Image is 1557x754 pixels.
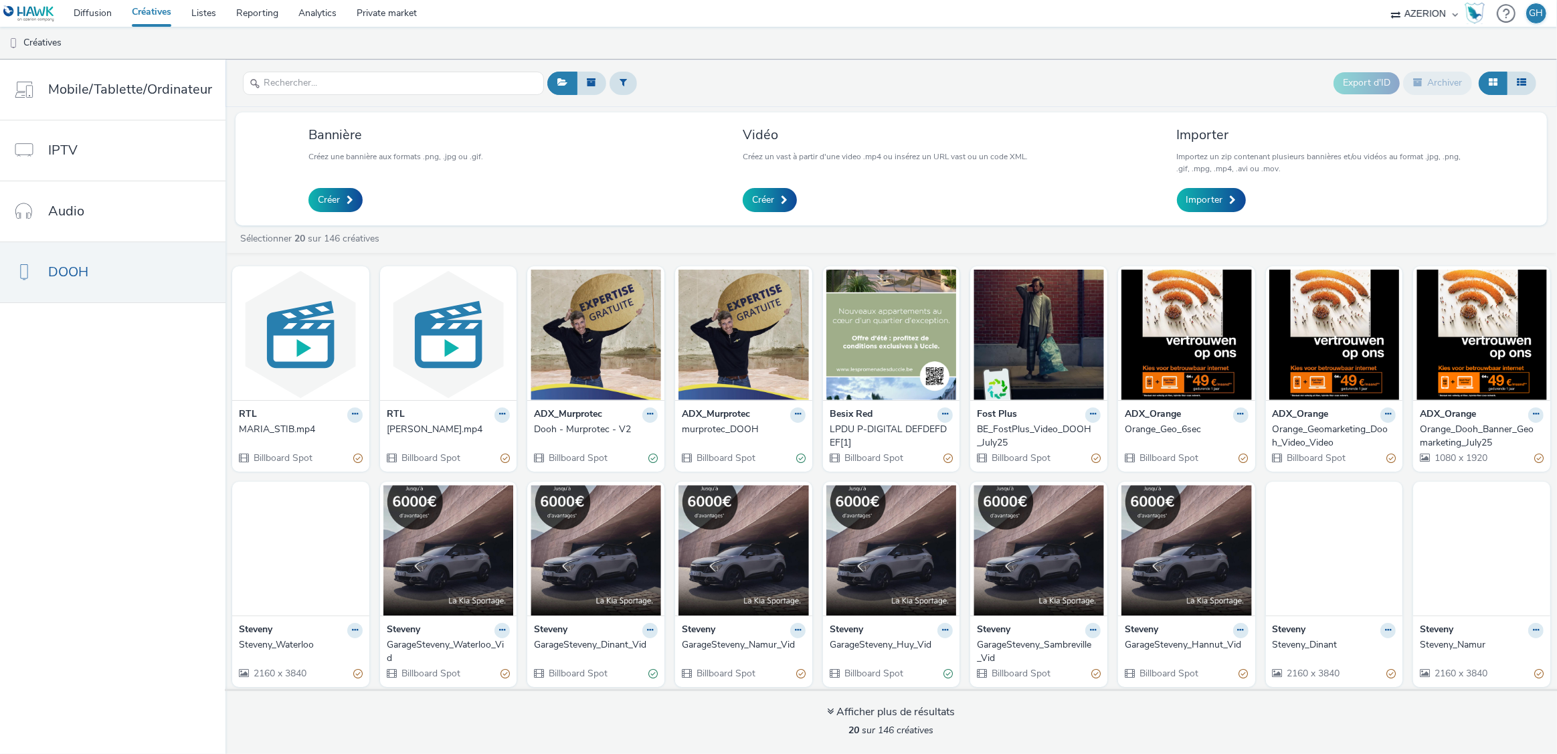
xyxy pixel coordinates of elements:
[534,638,652,652] div: GarageSteveny_Dinant_Vid
[682,638,806,652] a: GarageSteveny_Namur_Vid
[239,638,357,652] div: Steveny_Waterloo
[843,452,903,464] span: Billboard Spot
[387,407,405,423] strong: RTL
[1386,666,1396,680] div: Partiellement valide
[239,423,363,436] a: MARIA_STIB.mp4
[1507,72,1536,94] button: Liste
[1386,451,1396,465] div: Partiellement valide
[682,423,806,436] a: murprotec_DOOH
[400,452,460,464] span: Billboard Spot
[252,667,306,680] span: 2160 x 3840
[974,485,1104,616] img: GarageSteveny_Sambreville_Vid visual
[48,80,212,99] span: Mobile/Tablette/Ordinateur
[977,623,1010,638] strong: Steveny
[974,270,1104,400] img: BE_FostPlus_Video_DOOH_July25 visual
[1177,126,1474,144] h3: Importer
[1416,485,1547,616] img: Steveny_Namur visual
[236,485,366,616] img: Steveny_Waterloo visual
[977,638,1095,666] div: GarageSteveny_Sambreville_Vid
[743,188,797,212] a: Créer
[1273,423,1391,450] div: Orange_Geomarketing_Dooh_Video_Video
[977,423,1095,450] div: BE_FostPlus_Video_DOOH_July25
[1420,638,1544,652] a: Steveny_Namur
[695,667,755,680] span: Billboard Spot
[531,485,661,616] img: GarageSteveny_Dinant_Vid visual
[531,270,661,400] img: Dooh - Murprotec - V2 visual
[830,623,863,638] strong: Steveny
[1121,270,1252,400] img: Orange_Geo_6sec visual
[830,407,873,423] strong: Besix Red
[796,666,806,680] div: Partiellement valide
[534,423,658,436] a: Dooh - Murprotec - V2
[239,407,257,423] strong: RTL
[1420,423,1544,450] a: Orange_Dooh_Banner_Geomarketing_July25
[743,126,1028,144] h3: Vidéo
[534,638,658,652] a: GarageSteveny_Dinant_Vid
[943,451,953,465] div: Partiellement valide
[1125,407,1181,423] strong: ADX_Orange
[308,126,483,144] h3: Bannière
[1125,638,1249,652] a: GarageSteveny_Hannut_Vid
[48,262,88,282] span: DOOH
[1125,423,1243,436] div: Orange_Geo_6sec
[383,485,514,616] img: GarageSteveny_Waterloo_Vid visual
[682,623,715,638] strong: Steveny
[1091,451,1101,465] div: Partiellement valide
[534,623,567,638] strong: Steveny
[826,485,957,616] img: GarageSteveny_Huy_Vid visual
[387,423,511,436] a: [PERSON_NAME].mp4
[252,452,312,464] span: Billboard Spot
[990,667,1050,680] span: Billboard Spot
[239,638,363,652] a: Steveny_Waterloo
[7,37,20,50] img: dooh
[830,423,948,450] div: LPDU P-DIGITAL DEFDEFDEF[1]
[843,667,903,680] span: Billboard Spot
[3,5,55,22] img: undefined Logo
[830,423,953,450] a: LPDU P-DIGITAL DEFDEFDEF[1]
[400,667,460,680] span: Billboard Spot
[1286,452,1346,464] span: Billboard Spot
[239,623,272,638] strong: Steveny
[1269,270,1400,400] img: Orange_Geomarketing_Dooh_Video_Video visual
[678,270,809,400] img: murprotec_DOOH visual
[1286,667,1340,680] span: 2160 x 3840
[743,151,1028,163] p: Créez un vast à partir d'une video .mp4 ou insérez un URL vast ou un code XML.
[318,193,340,207] span: Créer
[977,423,1101,450] a: BE_FostPlus_Video_DOOH_July25
[830,638,953,652] a: GarageSteveny_Huy_Vid
[547,667,608,680] span: Billboard Spot
[943,666,953,680] div: Valide
[1177,188,1246,212] a: Importer
[1186,193,1223,207] span: Importer
[500,451,510,465] div: Partiellement valide
[1125,623,1158,638] strong: Steveny
[990,452,1050,464] span: Billboard Spot
[387,638,511,666] a: GarageSteveny_Waterloo_Vid
[353,451,363,465] div: Partiellement valide
[1273,638,1391,652] div: Steveny_Dinant
[828,704,955,720] div: Afficher plus de résultats
[387,423,505,436] div: [PERSON_NAME].mp4
[1433,667,1487,680] span: 2160 x 3840
[547,452,608,464] span: Billboard Spot
[308,188,363,212] a: Créer
[383,270,514,400] img: DAVID_STIB.mp4 visual
[1091,666,1101,680] div: Partiellement valide
[1239,451,1249,465] div: Partiellement valide
[1433,452,1487,464] span: 1080 x 1920
[977,638,1101,666] a: GarageSteveny_Sambreville_Vid
[1534,451,1544,465] div: Partiellement valide
[682,423,800,436] div: murprotec_DOOH
[648,451,658,465] div: Valide
[236,270,366,400] img: MARIA_STIB.mp4 visual
[796,451,806,465] div: Valide
[534,423,652,436] div: Dooh - Murprotec - V2
[387,623,420,638] strong: Steveny
[1273,623,1306,638] strong: Steveny
[1125,638,1243,652] div: GarageSteveny_Hannut_Vid
[294,232,305,245] strong: 20
[682,407,750,423] strong: ADX_Murprotec
[648,666,658,680] div: Valide
[1125,423,1249,436] a: Orange_Geo_6sec
[239,232,385,245] a: Sélectionner sur 146 créatives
